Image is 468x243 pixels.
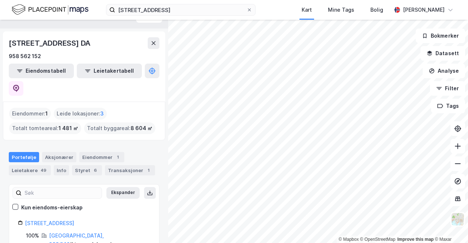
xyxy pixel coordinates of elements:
[26,231,39,240] div: 100%
[328,5,354,14] div: Mine Tags
[397,237,434,242] a: Improve this map
[25,220,74,226] a: [STREET_ADDRESS]
[106,187,140,199] button: Ekspander
[9,52,41,61] div: 958 562 152
[100,109,104,118] span: 3
[84,122,155,134] div: Totalt byggareal :
[79,152,124,162] div: Eiendommer
[416,29,465,43] button: Bokmerker
[9,108,51,119] div: Eiendommer :
[9,37,92,49] div: [STREET_ADDRESS] DA
[431,208,468,243] iframe: Chat Widget
[9,152,39,162] div: Portefølje
[114,153,121,161] div: 1
[9,64,74,78] button: Eiendomstabell
[92,167,99,174] div: 6
[9,122,81,134] div: Totalt tomteareal :
[39,167,48,174] div: 49
[21,203,83,212] div: Kun eiendoms-eierskap
[58,124,78,133] span: 1 481 ㎡
[420,46,465,61] button: Datasett
[54,108,107,119] div: Leide lokasjoner :
[9,165,51,175] div: Leietakere
[423,64,465,78] button: Analyse
[77,64,142,78] button: Leietakertabell
[339,237,359,242] a: Mapbox
[22,187,102,198] input: Søk
[45,109,48,118] span: 1
[72,165,102,175] div: Styret
[360,237,396,242] a: OpenStreetMap
[12,3,88,16] img: logo.f888ab2527a4732fd821a326f86c7f29.svg
[54,165,69,175] div: Info
[115,4,246,15] input: Søk på adresse, matrikkel, gårdeiere, leietakere eller personer
[131,124,152,133] span: 8 604 ㎡
[430,81,465,96] button: Filter
[403,5,445,14] div: [PERSON_NAME]
[302,5,312,14] div: Kart
[431,99,465,113] button: Tags
[105,165,155,175] div: Transaksjoner
[42,152,76,162] div: Aksjonærer
[145,167,152,174] div: 1
[370,5,383,14] div: Bolig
